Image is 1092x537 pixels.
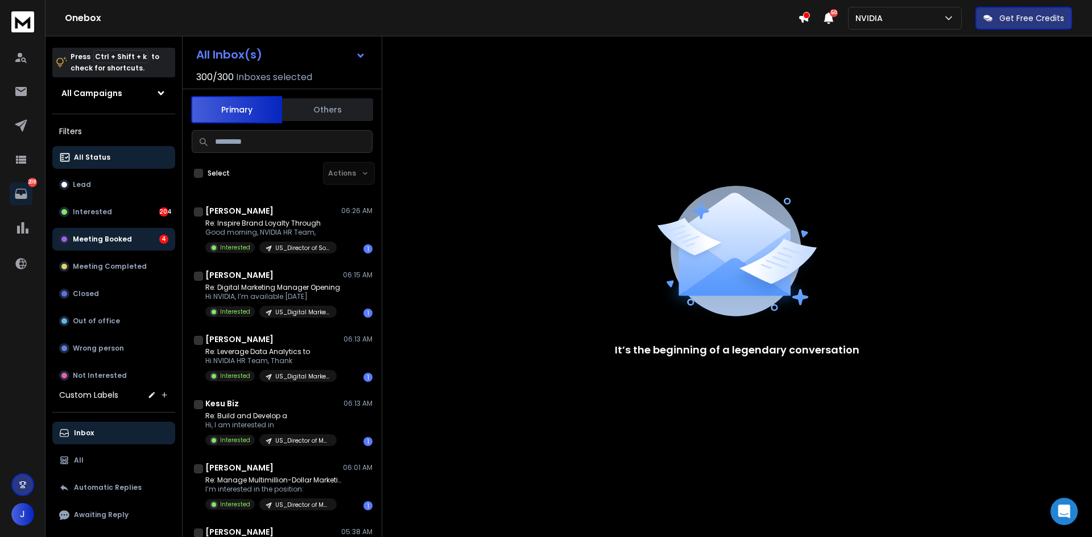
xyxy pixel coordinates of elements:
[52,82,175,105] button: All Campaigns
[344,335,373,344] p: 06:13 AM
[73,207,112,217] p: Interested
[363,437,373,446] div: 1
[205,269,274,281] h1: [PERSON_NAME]
[52,173,175,196] button: Lead
[196,49,262,60] h1: All Inbox(s)
[52,255,175,278] button: Meeting Completed
[52,449,175,472] button: All
[159,235,168,244] div: 4
[71,51,159,74] p: Press to check for shortcuts.
[343,463,373,472] p: 06:01 AM
[52,146,175,169] button: All Status
[52,503,175,526] button: Awaiting Reply
[73,317,120,326] p: Out of office
[205,334,274,345] h1: [PERSON_NAME]
[52,337,175,360] button: Wrong person
[73,262,147,271] p: Meeting Completed
[11,503,34,526] button: J
[73,344,124,353] p: Wrong person
[187,43,375,66] button: All Inbox(s)
[282,97,373,122] button: Others
[52,228,175,251] button: Meeting Booked4
[191,96,282,123] button: Primary
[74,428,94,438] p: Inbox
[830,9,838,17] span: 50
[52,476,175,499] button: Automatic Replies
[615,342,859,358] p: It’s the beginning of a legendary conversation
[363,309,373,318] div: 1
[343,270,373,280] p: 06:15 AM
[73,235,132,244] p: Meeting Booked
[220,500,250,509] p: Interested
[220,372,250,380] p: Interested
[61,88,122,99] h1: All Campaigns
[341,527,373,536] p: 05:38 AM
[52,422,175,444] button: Inbox
[275,372,330,381] p: US_Digital Marketing Manager_1(10/8)
[205,421,337,430] p: Hi, I am interested in
[363,373,373,382] div: 1
[73,371,127,380] p: Not Interested
[275,501,330,509] p: US_Director of Marketing_3(10/8)
[205,283,340,292] p: Re: Digital Marketing Manager Opening
[363,501,373,510] div: 1
[205,347,337,356] p: Re: Leverage Data Analytics to
[28,178,37,187] p: 208
[205,292,340,301] p: Hi NVIDIA, I’m available [DATE]
[236,70,312,84] h3: Inboxes selected
[205,219,337,228] p: Re: Inspire Brand Loyalty Through
[205,411,337,421] p: Re: Build and Develop a
[52,282,175,305] button: Closed
[220,436,250,444] p: Interested
[220,243,250,252] p: Interested
[11,11,34,32] img: logo
[344,399,373,408] p: 06:13 AM
[196,70,234,84] span: 300 / 300
[74,483,142,492] p: Automatic Replies
[975,7,1072,30] button: Get Free Credits
[205,462,274,473] h1: [PERSON_NAME]
[74,456,84,465] p: All
[74,153,110,162] p: All Status
[205,205,274,217] h1: [PERSON_NAME]
[275,436,330,445] p: US_Director of Marketing_26(6/8)
[52,310,175,332] button: Out of office
[363,244,373,253] div: 1
[73,289,99,298] p: Closed
[1050,498,1078,525] div: Open Intercom Messenger
[205,398,239,409] h1: Kesu Biz
[205,228,337,237] p: Good morning, NVIDIA HR Team,
[10,182,32,205] a: 208
[73,180,91,189] p: Lead
[220,307,250,316] p: Interested
[159,207,168,217] div: 204
[855,13,887,24] p: NVIDIA
[208,169,230,178] label: Select
[205,476,342,485] p: Re: Manage Multimillion-Dollar Marketing Budgets
[999,13,1064,24] p: Get Free Credits
[52,201,175,223] button: Interested204
[205,485,342,494] p: I’m interested in the position:
[74,510,129,519] p: Awaiting Reply
[52,364,175,387] button: Not Interested
[52,123,175,139] h3: Filters
[93,50,148,63] span: Ctrl + Shift + k
[341,206,373,215] p: 06:26 AM
[205,356,337,365] p: Hi NVIDIA HR Team, Thank
[59,389,118,401] h3: Custom Labels
[275,308,330,317] p: US_Digital Marketing Manager_27(10/8)
[65,11,798,25] h1: Onebox
[275,244,330,252] p: US_Director of Social Media_19(4/8)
